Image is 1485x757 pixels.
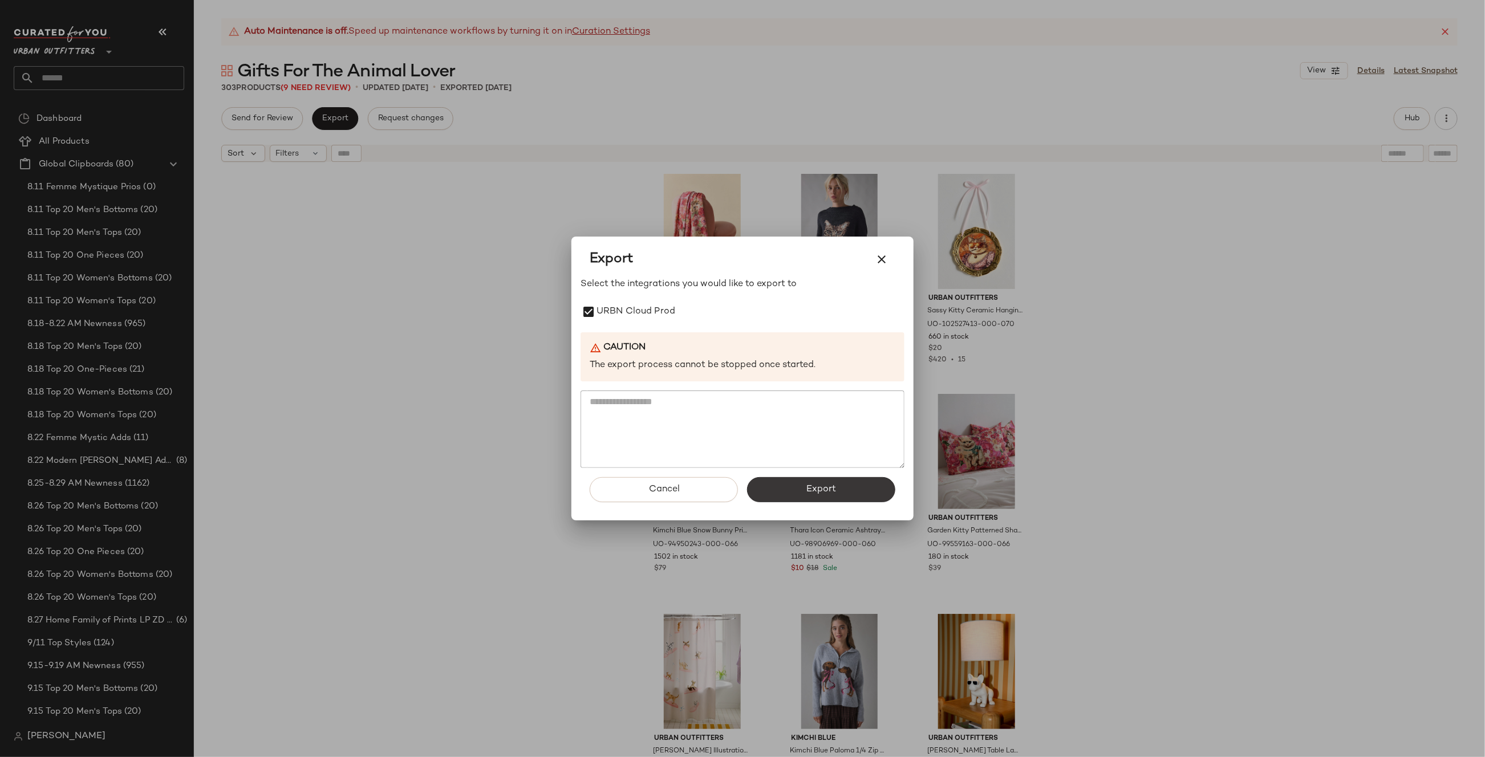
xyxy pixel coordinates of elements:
span: Cancel [648,484,679,495]
p: Select the integrations you would like to export to [581,278,904,291]
b: Caution [603,341,646,355]
label: URBN Cloud Prod [597,300,675,323]
button: Cancel [590,477,738,502]
span: Export [806,484,836,495]
button: Export [747,477,895,502]
span: Export [590,250,633,268]
p: The export process cannot be stopped once started. [590,359,895,372]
